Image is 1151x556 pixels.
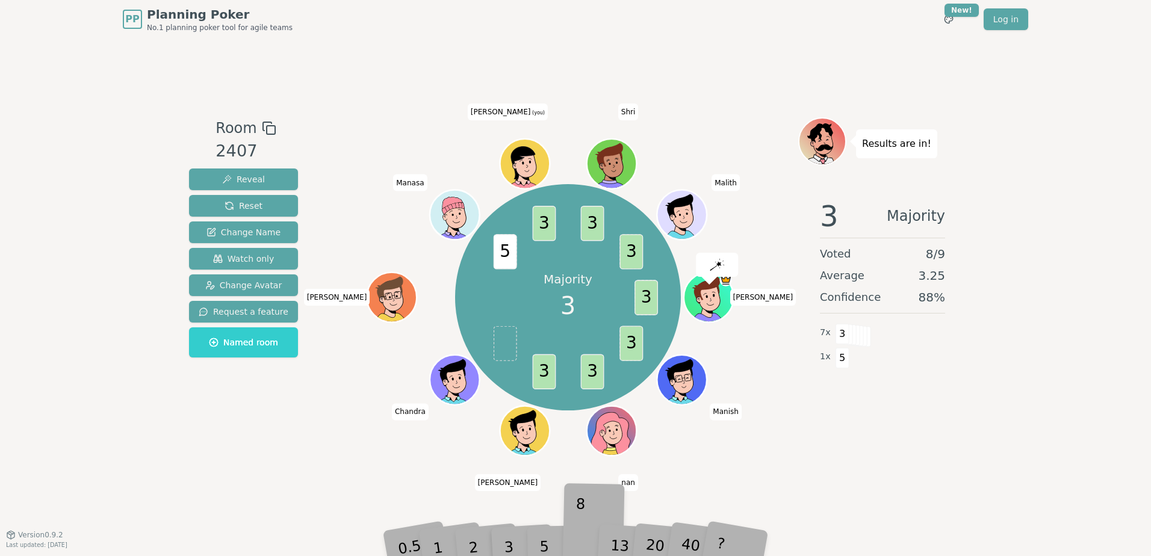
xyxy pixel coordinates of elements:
span: Confidence [820,289,881,306]
span: Change Avatar [205,279,282,291]
span: Change Name [206,226,281,238]
img: reveal [710,259,724,271]
span: Click to change your name [304,289,370,306]
span: 8 / 9 [926,246,945,262]
button: Named room [189,327,298,357]
span: Watch only [213,253,275,265]
span: 3 [532,354,556,389]
span: 3 [560,288,575,324]
span: 1 x [820,350,831,363]
div: New! [945,4,979,17]
button: Watch only [189,248,298,270]
span: 3 [619,234,643,269]
span: 3.25 [918,267,945,284]
span: (you) [530,110,545,116]
span: Click to change your name [710,403,742,420]
span: Voted [820,246,851,262]
span: Version 0.9.2 [18,530,63,540]
span: Majority [887,202,945,230]
span: 3 [836,324,849,344]
span: Reveal [222,173,265,185]
button: New! [938,8,960,30]
p: Results are in! [862,135,931,152]
div: 2407 [216,139,276,164]
span: Click to change your name [392,403,429,420]
span: 3 [634,280,658,315]
span: Click to change your name [618,103,639,120]
a: PPPlanning PokerNo.1 planning poker tool for agile teams [123,6,293,32]
span: Click to change your name [712,175,740,191]
span: Click to change your name [618,474,638,491]
span: PP [125,12,139,26]
button: Version0.9.2 [6,530,63,540]
span: Named room [209,336,278,348]
span: 7 x [820,326,831,339]
span: 5 [493,234,517,269]
p: Majority [544,271,592,288]
span: Click to change your name [468,103,548,120]
span: Average [820,267,864,284]
span: 3 [532,206,556,241]
span: Room [216,117,256,139]
button: Reveal [189,168,298,190]
span: 3 [619,326,643,360]
span: Eric is the host [719,274,732,286]
span: Click to change your name [730,289,796,306]
span: Planning Poker [147,6,293,23]
span: 88 % [919,289,945,306]
button: Change Avatar [189,274,298,296]
span: Click to change your name [475,474,541,491]
span: 3 [820,202,839,230]
button: Reset [189,195,298,217]
span: Reset [225,200,262,212]
span: 3 [580,206,604,241]
button: Change Name [189,221,298,243]
span: Request a feature [199,306,288,318]
button: Request a feature [189,301,298,323]
span: No.1 planning poker tool for agile teams [147,23,293,32]
button: Click to change your avatar [501,140,548,187]
span: 5 [836,348,849,368]
span: 3 [580,354,604,389]
a: Log in [984,8,1028,30]
span: Last updated: [DATE] [6,542,67,548]
span: Click to change your name [393,175,427,191]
